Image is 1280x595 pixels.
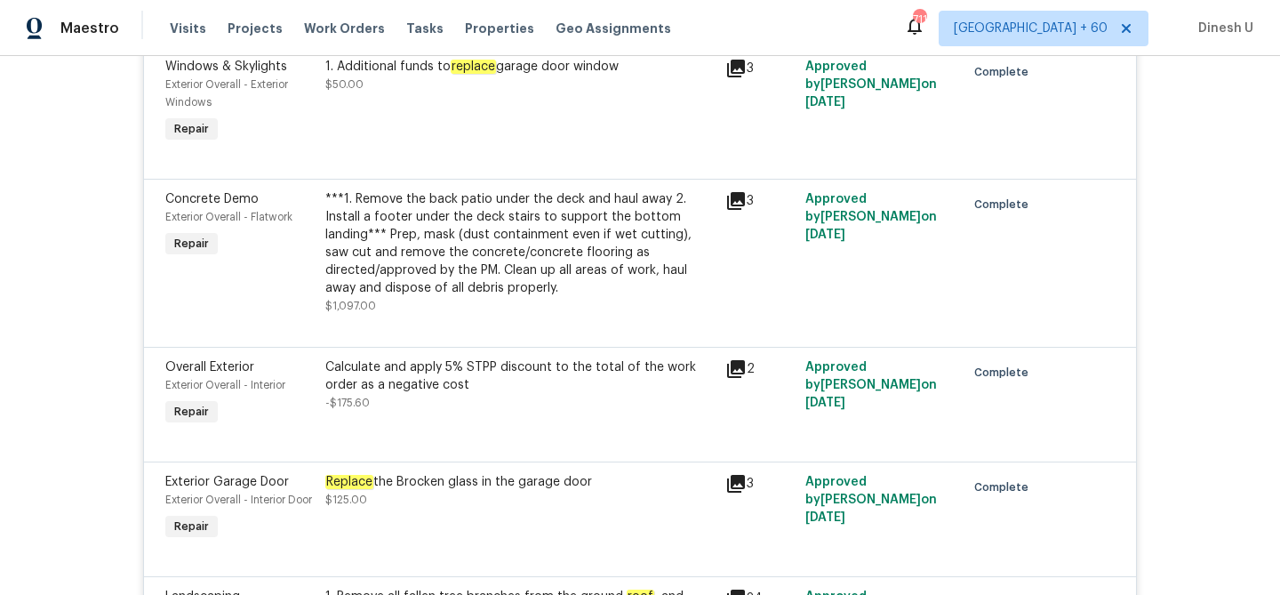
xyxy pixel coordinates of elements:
span: Windows & Skylights [165,60,287,73]
span: $50.00 [325,79,364,90]
div: the Brocken glass in the garage door [325,473,715,491]
span: Projects [228,20,283,37]
span: Exterior Garage Door [165,476,289,488]
span: Exterior Overall - Exterior Windows [165,79,288,108]
span: [GEOGRAPHIC_DATA] + 60 [954,20,1108,37]
div: ***1. Remove the back patio under the deck and haul away 2. Install a footer under the deck stair... [325,190,715,297]
span: Approved by [PERSON_NAME] on [805,476,937,524]
span: Dinesh U [1191,20,1253,37]
span: Overall Exterior [165,361,254,374]
span: Approved by [PERSON_NAME] on [805,60,937,109]
span: Properties [465,20,534,37]
span: Exterior Overall - Interior [165,380,285,390]
span: Complete [974,364,1036,382]
div: Calculate and apply 5% STPP discount to the total of the work order as a negative cost [325,358,715,394]
span: Repair [167,403,216,421]
div: 1. Additional funds to garage door window [325,58,715,76]
span: Complete [974,196,1036,213]
span: Concrete Demo [165,193,259,205]
span: Repair [167,120,216,138]
span: $1,097.00 [325,301,376,311]
span: Visits [170,20,206,37]
span: Approved by [PERSON_NAME] on [805,193,937,241]
span: [DATE] [805,96,845,109]
span: Work Orders [304,20,385,37]
span: Repair [167,518,216,535]
span: Repair [167,235,216,253]
div: 711 [913,11,925,28]
div: 3 [725,190,795,212]
span: [DATE] [805,229,845,241]
span: Complete [974,478,1036,496]
div: 2 [725,358,795,380]
span: [DATE] [805,397,845,409]
span: Approved by [PERSON_NAME] on [805,361,937,409]
em: replace [451,60,496,74]
div: 3 [725,58,795,79]
span: Exterior Overall - Flatwork [165,212,292,222]
span: $125.00 [325,494,367,505]
span: Maestro [60,20,119,37]
span: Geo Assignments [556,20,671,37]
span: -$175.60 [325,398,370,408]
div: 3 [725,473,795,494]
span: Exterior Overall - Interior Door [165,494,312,505]
span: [DATE] [805,511,845,524]
em: Replace [325,475,373,489]
span: Complete [974,63,1036,81]
span: Tasks [406,22,444,35]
